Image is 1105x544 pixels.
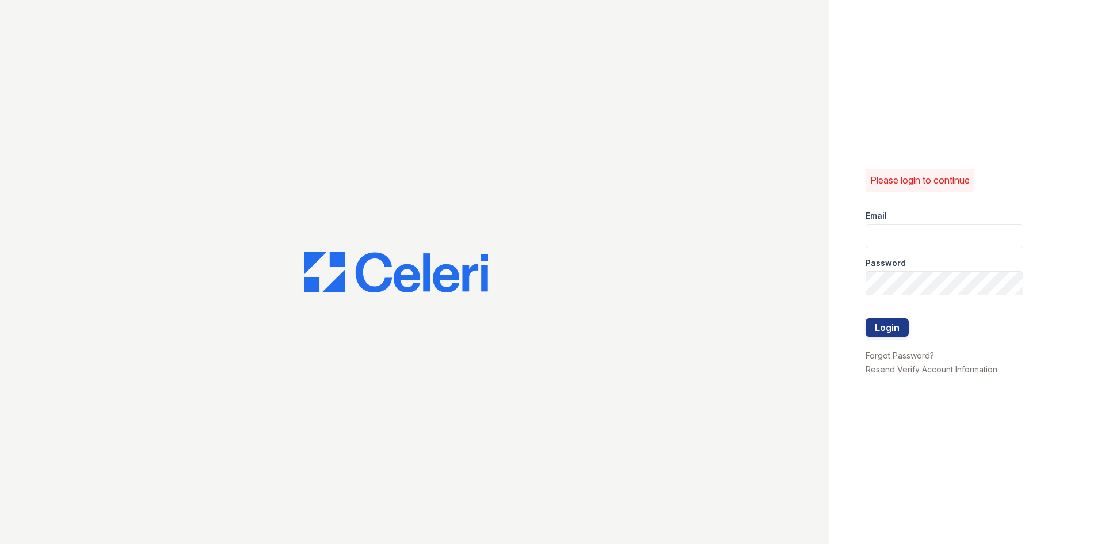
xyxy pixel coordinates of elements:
button: Login [866,318,909,337]
a: Resend Verify Account Information [866,364,997,374]
label: Password [866,257,906,269]
p: Please login to continue [870,173,970,187]
label: Email [866,210,887,222]
img: CE_Logo_Blue-a8612792a0a2168367f1c8372b55b34899dd931a85d93a1a3d3e32e68fde9ad4.png [304,252,488,293]
a: Forgot Password? [866,351,934,360]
